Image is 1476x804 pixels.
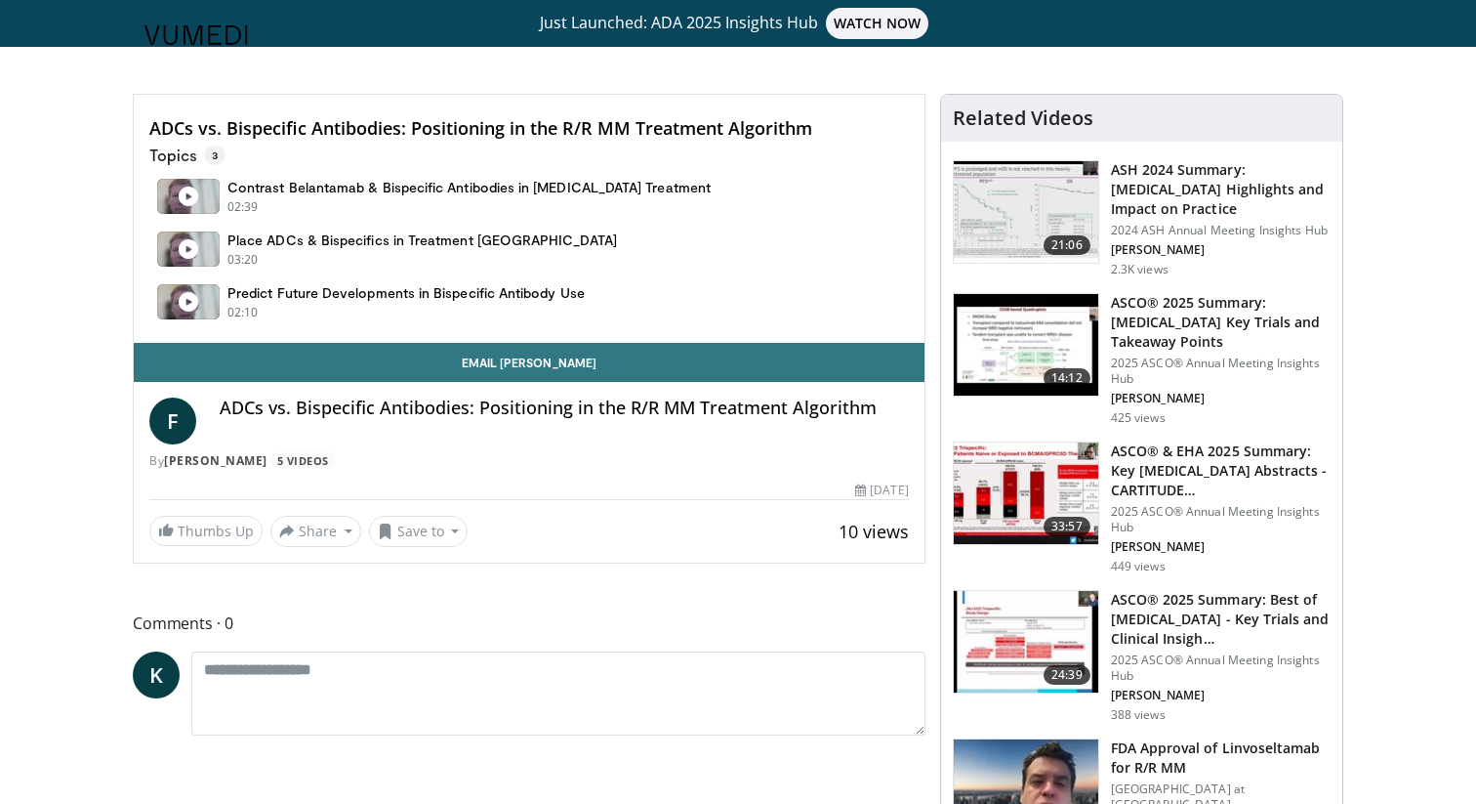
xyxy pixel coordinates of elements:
[1111,739,1331,778] h3: FDA Approval of Linvoseltamab for R/R MM
[227,304,259,321] p: 02:10
[369,516,469,547] button: Save to
[1111,391,1331,406] p: Dickran Kazandjian
[1111,356,1331,387] p: 2025 ASCO® Annual Meeting Insights Hub
[953,293,1331,426] a: 14:12 ASCO® 2025 Summary: [MEDICAL_DATA] Key Trials and Takeaway Points 2025 ASCO® Annual Meeting...
[1111,688,1331,703] p: Hamza Hashmi
[227,232,617,249] h4: Place ADCs & Bispecifics in Treatment [GEOGRAPHIC_DATA]
[270,452,335,469] a: 5 Videos
[1111,262,1168,277] p: 2.3K views
[953,160,1331,277] a: 21:06 ASH 2024 Summary: [MEDICAL_DATA] Highlights and Impact on Practice 2024 ASH Annual Meeting ...
[149,118,909,140] h4: ADCs vs. Bispecific Antibodies: Positioning in the R/R MM Treatment Algorithm
[1111,242,1331,258] p: Hamza Hashmi
[1111,590,1331,649] h3: ASCO® 2025 Summary: Best of Myeloma - Key Trials and Clinical Insights
[1111,223,1331,238] p: 2024 ASH Annual Meeting Insights Hub
[149,516,263,546] a: Thumbs Up
[164,452,267,469] a: [PERSON_NAME]
[204,146,225,165] span: 3
[1111,707,1166,723] p: 388 views
[954,591,1098,693] img: df6c3242-74e8-4180-bf64-4f2da6a38997.150x105_q85_crop-smart_upscale.jpg
[1044,368,1090,388] span: 14:12
[1044,517,1090,536] span: 33:57
[954,161,1098,263] img: 261cbb63-91cb-4edb-8a5a-c03d1dca5769.150x105_q85_crop-smart_upscale.jpg
[855,482,908,499] div: [DATE]
[1111,539,1331,555] p: Samer Al Hadidi
[953,442,1331,574] a: 33:57 ASCO® & EHA 2025 Summary: Key [MEDICAL_DATA] Abstracts - CARTITUDE… 2025 ASCO® Annual Meeti...
[954,294,1098,396] img: 7285ccaf-13c6-4078-8c02-25548bb19810.150x105_q85_crop-smart_upscale.jpg
[1111,442,1331,500] h3: ASCO® & EHA 2025 Summary: Key Multiple Myeloma Abstracts - CARTITUDE-1, JNJ-5322, MagnetisMM-6, a...
[220,398,909,419] h4: ADCs vs. Bispecific Antibodies: Positioning in the R/R MM Treatment Algorithm
[1111,160,1331,219] h3: ASH 2024 Summary: [MEDICAL_DATA] Highlights and Impact on Practice
[227,179,711,196] h4: Contrast Belantamab & Bispecific Antibodies in [MEDICAL_DATA] Treatment
[1111,410,1166,426] p: 425 views
[144,25,248,45] img: VuMedi Logo
[227,198,259,216] p: 02:39
[954,443,1098,544] img: b5824bf4-ad3f-4a56-b96a-0cee3537230d.150x105_q85_crop-smart_upscale.jpg
[134,343,924,382] a: Email [PERSON_NAME]
[1111,293,1331,352] h3: ASCO® 2025 Summary: [MEDICAL_DATA] Key Trials and Takeaway Points
[133,652,180,698] a: K
[953,590,1331,723] a: 24:39 ASCO® 2025 Summary: Best of [MEDICAL_DATA] - Key Trials and Clinical Insigh… 2025 ASCO® Ann...
[133,611,925,636] span: Comments 0
[227,251,259,269] p: 03:20
[149,398,196,444] a: F
[149,452,909,470] div: By
[1111,559,1166,574] p: 449 views
[1111,504,1331,535] p: 2025 ASCO® Annual Meeting Insights Hub
[953,106,1093,130] h4: Related Videos
[1044,235,1090,255] span: 21:06
[227,284,585,302] h4: Predict Future Developments in Bispecific Antibody Use
[1111,653,1331,684] p: 2025 ASCO® Annual Meeting Insights Hub
[1044,665,1090,685] span: 24:39
[270,516,361,547] button: Share
[149,146,225,165] p: Topics
[839,520,909,543] span: 10 views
